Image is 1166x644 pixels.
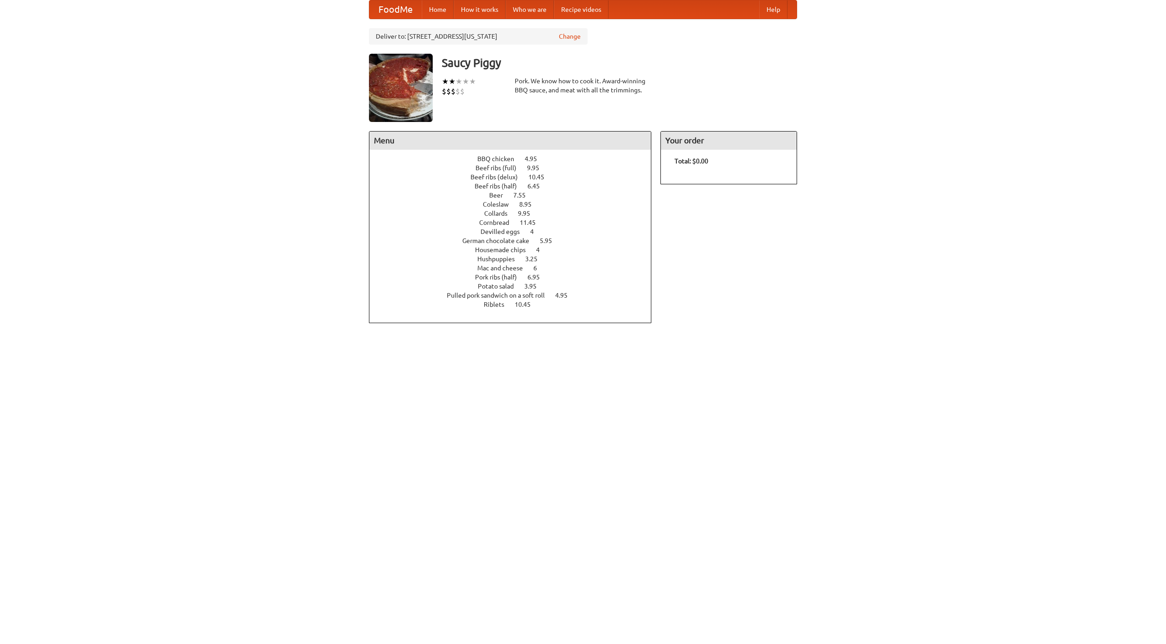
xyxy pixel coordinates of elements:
span: 10.45 [528,173,553,181]
a: Pork ribs (half) 6.95 [475,274,557,281]
a: Beef ribs (half) 6.45 [475,183,557,190]
li: ★ [462,76,469,86]
span: 9.95 [518,210,539,217]
a: Change [559,32,581,41]
span: Devilled eggs [481,228,529,235]
li: ★ [442,76,449,86]
h3: Saucy Piggy [442,54,797,72]
a: Riblets 10.45 [484,301,547,308]
span: 5.95 [540,237,561,244]
div: Pork. We know how to cook it. Award-winning BBQ sauce, and meat with all the trimmings. [515,76,651,95]
span: Beer [489,192,512,199]
span: Riblets [484,301,513,308]
span: 6.45 [527,183,549,190]
span: 11.45 [520,219,545,226]
span: 6 [533,264,546,272]
a: German chocolate cake 5.95 [462,237,569,244]
li: $ [455,86,460,96]
a: Help [759,0,788,19]
a: Who we are [506,0,554,19]
div: Deliver to: [STREET_ADDRESS][US_STATE] [369,28,588,45]
span: 8.95 [519,201,541,208]
span: 6.95 [527,274,549,281]
a: Cornbread 11.45 [479,219,552,226]
a: FoodMe [369,0,422,19]
span: Mac and cheese [477,264,532,272]
span: 10.45 [515,301,540,308]
li: $ [442,86,446,96]
li: $ [451,86,455,96]
a: Beer 7.55 [489,192,542,199]
span: 4.95 [525,155,546,162]
span: Beef ribs (delux) [470,173,527,181]
span: Housemade chips [475,246,535,254]
a: Potato salad 3.95 [478,283,553,290]
span: Pulled pork sandwich on a soft roll [447,292,554,299]
span: 9.95 [527,164,548,172]
span: Hushpuppies [477,255,524,263]
a: Mac and cheese 6 [477,264,554,272]
b: Total: $0.00 [675,157,708,165]
li: $ [460,86,465,96]
li: $ [446,86,451,96]
a: BBQ chicken 4.95 [477,155,554,162]
li: ★ [455,76,462,86]
span: Beef ribs (half) [475,183,526,190]
span: 4 [536,246,549,254]
a: Collards 9.95 [484,210,547,217]
span: Collards [484,210,517,217]
span: Coleslaw [483,201,518,208]
span: 7.55 [513,192,535,199]
span: Cornbread [479,219,518,226]
span: BBQ chicken [477,155,523,162]
a: Housemade chips 4 [475,246,557,254]
span: 4.95 [555,292,577,299]
a: How it works [454,0,506,19]
span: German chocolate cake [462,237,538,244]
a: Beef ribs (full) 9.95 [476,164,556,172]
a: Devilled eggs 4 [481,228,551,235]
a: Home [422,0,454,19]
h4: Your order [661,132,797,150]
a: Recipe videos [554,0,609,19]
a: Beef ribs (delux) 10.45 [470,173,561,181]
span: Beef ribs (full) [476,164,526,172]
a: Hushpuppies 3.25 [477,255,554,263]
span: Pork ribs (half) [475,274,526,281]
li: ★ [469,76,476,86]
a: Coleslaw 8.95 [483,201,548,208]
span: 3.25 [525,255,547,263]
li: ★ [449,76,455,86]
a: Pulled pork sandwich on a soft roll 4.95 [447,292,584,299]
span: 4 [530,228,543,235]
h4: Menu [369,132,651,150]
span: 3.95 [524,283,546,290]
img: angular.jpg [369,54,433,122]
span: Potato salad [478,283,523,290]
